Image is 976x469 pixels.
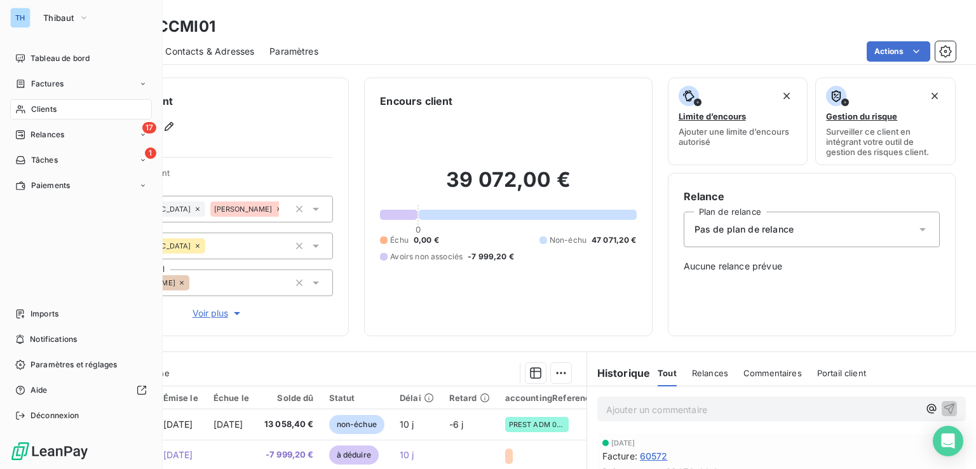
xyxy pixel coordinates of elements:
[189,277,200,289] input: Ajouter une valeur
[684,189,940,204] h6: Relance
[400,449,414,460] span: 10 j
[815,78,956,165] button: Gestion du risqueSurveiller ce client en intégrant votre outil de gestion des risques client.
[163,393,198,403] div: Émise le
[163,449,193,460] span: [DATE]
[163,419,193,430] span: [DATE]
[31,154,58,166] span: Tâches
[142,122,156,133] span: 17
[505,393,596,403] div: accountingReference
[640,449,668,463] span: 60572
[102,306,333,320] button: Voir plus
[390,234,409,246] span: Échu
[264,449,314,461] span: -7 999,20 €
[43,13,74,23] span: Thibaut
[509,421,565,428] span: PREST ADM 09 2025
[817,368,866,378] span: Portail client
[400,419,414,430] span: 10 j
[743,368,802,378] span: Commentaires
[30,384,48,396] span: Aide
[658,368,677,378] span: Tout
[31,104,57,115] span: Clients
[30,359,117,370] span: Paramètres et réglages
[205,240,215,252] input: Ajouter une valeur
[692,368,728,378] span: Relances
[826,126,945,157] span: Surveiller ce client en intégrant votre outil de gestion des risques client.
[329,393,384,403] div: Statut
[279,203,289,215] input: Ajouter une valeur
[684,260,940,273] span: Aucune relance prévue
[329,445,379,465] span: à déduire
[77,93,333,109] h6: Informations client
[112,15,215,38] h3: CMI - CCMI01
[30,410,79,421] span: Déconnexion
[611,439,635,447] span: [DATE]
[380,93,452,109] h6: Encours client
[695,223,794,236] span: Pas de plan de relance
[679,111,746,121] span: Limite d’encours
[592,234,637,246] span: 47 071,20 €
[668,78,808,165] button: Limite d’encoursAjouter une limite d’encours autorisé
[867,41,930,62] button: Actions
[264,393,314,403] div: Solde dû
[102,168,333,186] span: Propriétés Client
[550,234,586,246] span: Non-échu
[214,205,273,213] span: [PERSON_NAME]
[587,365,651,381] h6: Historique
[400,393,434,403] div: Délai
[213,393,249,403] div: Échue le
[145,147,156,159] span: 1
[414,234,439,246] span: 0,00 €
[449,393,490,403] div: Retard
[213,419,243,430] span: [DATE]
[826,111,897,121] span: Gestion du risque
[933,426,963,456] div: Open Intercom Messenger
[30,334,77,345] span: Notifications
[380,167,636,205] h2: 39 072,00 €
[329,415,384,434] span: non-échue
[193,307,243,320] span: Voir plus
[10,380,152,400] a: Aide
[416,224,421,234] span: 0
[30,129,64,140] span: Relances
[449,419,464,430] span: -6 j
[31,180,70,191] span: Paiements
[10,8,30,28] div: TH
[10,441,89,461] img: Logo LeanPay
[390,251,463,262] span: Avoirs non associés
[264,418,314,431] span: 13 058,40 €
[165,45,254,58] span: Contacts & Adresses
[30,308,58,320] span: Imports
[679,126,797,147] span: Ajouter une limite d’encours autorisé
[468,251,514,262] span: -7 999,20 €
[602,449,637,463] span: Facture :
[31,78,64,90] span: Factures
[269,45,318,58] span: Paramètres
[30,53,90,64] span: Tableau de bord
